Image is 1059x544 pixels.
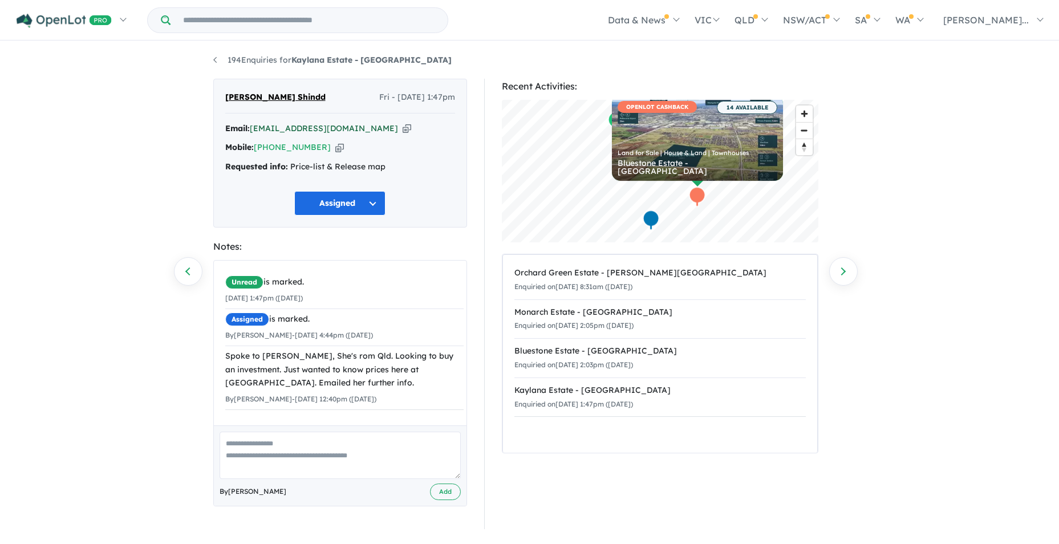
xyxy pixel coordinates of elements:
[688,186,705,208] div: Map marker
[514,377,806,417] a: Kaylana Estate - [GEOGRAPHIC_DATA]Enquiried on[DATE] 1:47pm ([DATE])
[225,160,455,174] div: Price-list & Release map
[430,484,461,500] button: Add
[618,159,777,175] div: Bluestone Estate - [GEOGRAPHIC_DATA]
[514,338,806,378] a: Bluestone Estate - [GEOGRAPHIC_DATA]Enquiried on[DATE] 2:03pm ([DATE])
[225,294,303,302] small: [DATE] 1:47pm ([DATE])
[514,360,633,369] small: Enquiried on [DATE] 2:03pm ([DATE])
[225,395,376,403] small: By [PERSON_NAME] - [DATE] 12:40pm ([DATE])
[514,282,632,291] small: Enquiried on [DATE] 8:31am ([DATE])
[796,139,813,155] button: Reset bearing to north
[173,8,445,33] input: Try estate name, suburb, builder or developer
[943,14,1029,26] span: [PERSON_NAME]...
[379,91,455,104] span: Fri - [DATE] 1:47pm
[250,123,398,133] a: [EMAIL_ADDRESS][DOMAIN_NAME]
[514,261,806,300] a: Orchard Green Estate - [PERSON_NAME][GEOGRAPHIC_DATA]Enquiried on[DATE] 8:31am ([DATE])
[618,101,697,113] span: OPENLOT CASHBACK
[502,100,818,242] canvas: Map
[514,384,806,397] div: Kaylana Estate - [GEOGRAPHIC_DATA]
[225,142,254,152] strong: Mobile:
[717,101,777,114] span: 14 AVAILABLE
[225,161,288,172] strong: Requested info:
[220,486,286,497] span: By [PERSON_NAME]
[213,55,452,65] a: 194Enquiries forKaylana Estate - [GEOGRAPHIC_DATA]
[225,312,269,326] span: Assigned
[225,275,464,289] div: is marked.
[618,150,777,156] div: Land for Sale | House & Land | Townhouses
[225,275,263,289] span: Unread
[796,123,813,139] span: Zoom out
[225,331,373,339] small: By [PERSON_NAME] - [DATE] 4:44pm ([DATE])
[612,95,783,181] a: OPENLOT CASHBACK 14 AVAILABLE Land for Sale | House & Land | Townhouses Bluestone Estate - [GEOGR...
[403,123,411,135] button: Copy
[796,105,813,122] button: Zoom in
[225,91,326,104] span: [PERSON_NAME] Shindd
[796,122,813,139] button: Zoom out
[642,210,659,231] div: Map marker
[291,55,452,65] strong: Kaylana Estate - [GEOGRAPHIC_DATA]
[225,312,464,326] div: is marked.
[514,400,633,408] small: Enquiried on [DATE] 1:47pm ([DATE])
[514,266,806,280] div: Orchard Green Estate - [PERSON_NAME][GEOGRAPHIC_DATA]
[514,321,634,330] small: Enquiried on [DATE] 2:05pm ([DATE])
[254,142,331,152] a: [PHONE_NUMBER]
[514,344,806,358] div: Bluestone Estate - [GEOGRAPHIC_DATA]
[514,306,806,319] div: Monarch Estate - [GEOGRAPHIC_DATA]
[213,239,467,254] div: Notes:
[607,111,624,132] div: Map marker
[514,299,806,339] a: Monarch Estate - [GEOGRAPHIC_DATA]Enquiried on[DATE] 2:05pm ([DATE])
[225,123,250,133] strong: Email:
[502,79,818,94] div: Recent Activities:
[294,191,386,216] button: Assigned
[213,54,846,67] nav: breadcrumb
[17,14,112,28] img: Openlot PRO Logo White
[335,141,344,153] button: Copy
[225,350,464,390] div: Spoke to [PERSON_NAME], She's rom Qld. Looking to buy an investment. Just wanted to know prices h...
